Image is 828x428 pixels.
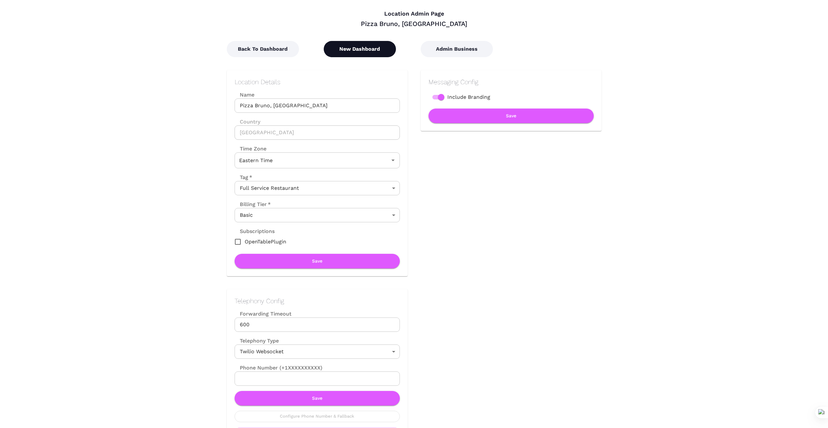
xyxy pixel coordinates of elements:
[235,391,400,406] button: Save
[324,41,396,57] button: New Dashboard
[235,118,400,125] label: Country
[227,10,602,18] h4: Location Admin Page
[388,156,398,165] button: Open
[235,91,400,98] label: Name
[428,78,594,86] h2: Messaging Config
[235,254,400,268] button: Save
[245,238,286,246] span: OpenTablePlugin
[447,93,490,101] span: Include Branding
[235,227,275,235] label: Subscriptions
[227,41,299,57] button: Back To Dashboard
[227,46,299,52] a: Back To Dashboard
[324,46,396,52] a: New Dashboard
[421,46,493,52] a: Admin Business
[235,208,400,222] div: Basic
[235,174,252,181] label: Tag
[235,181,400,195] div: Full Service Restaurant
[235,344,400,359] div: Twilio Websocket
[235,337,279,344] label: Telephony Type
[428,109,594,123] button: Save
[235,310,400,318] label: Forwarding Timeout
[227,19,602,28] div: Pizza Bruno, [GEOGRAPHIC_DATA]
[421,41,493,57] button: Admin Business
[235,78,400,86] h2: Location Details
[235,364,400,371] label: Phone Number (+1XXXXXXXXXX)
[235,297,400,305] h2: Telephony Config
[235,201,271,208] label: Billing Tier
[235,145,400,152] label: Time Zone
